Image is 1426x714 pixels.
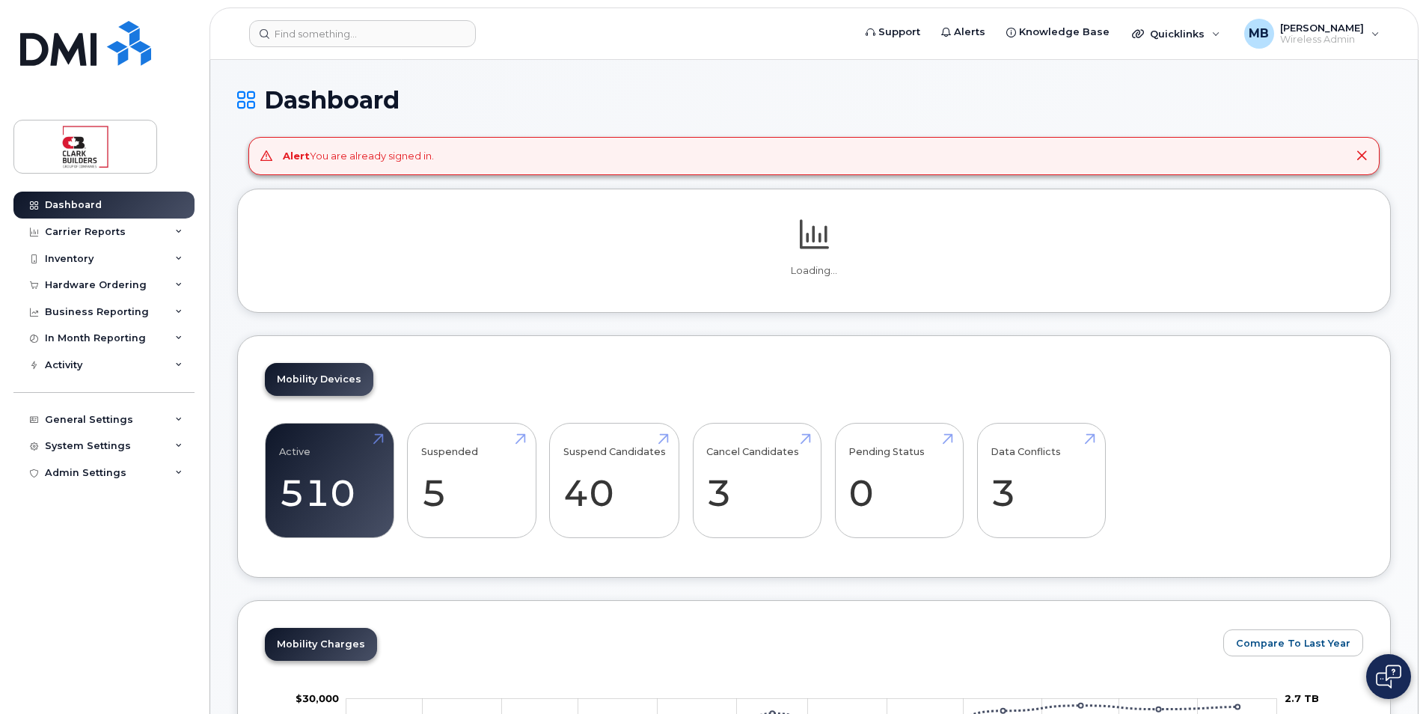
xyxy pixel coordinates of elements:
[283,150,310,162] strong: Alert
[421,431,522,530] a: Suspended 5
[706,431,807,530] a: Cancel Candidates 3
[563,431,666,530] a: Suspend Candidates 40
[265,628,377,661] a: Mobility Charges
[991,431,1092,530] a: Data Conflicts 3
[279,431,380,530] a: Active 510
[265,264,1363,278] p: Loading...
[1223,629,1363,656] button: Compare To Last Year
[283,149,434,163] div: You are already signed in.
[296,692,339,704] tspan: $30,000
[265,363,373,396] a: Mobility Devices
[1285,692,1319,704] tspan: 2.7 TB
[848,431,949,530] a: Pending Status 0
[1236,636,1350,650] span: Compare To Last Year
[1376,665,1401,689] img: Open chat
[237,87,1391,113] h1: Dashboard
[296,692,339,704] g: $0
